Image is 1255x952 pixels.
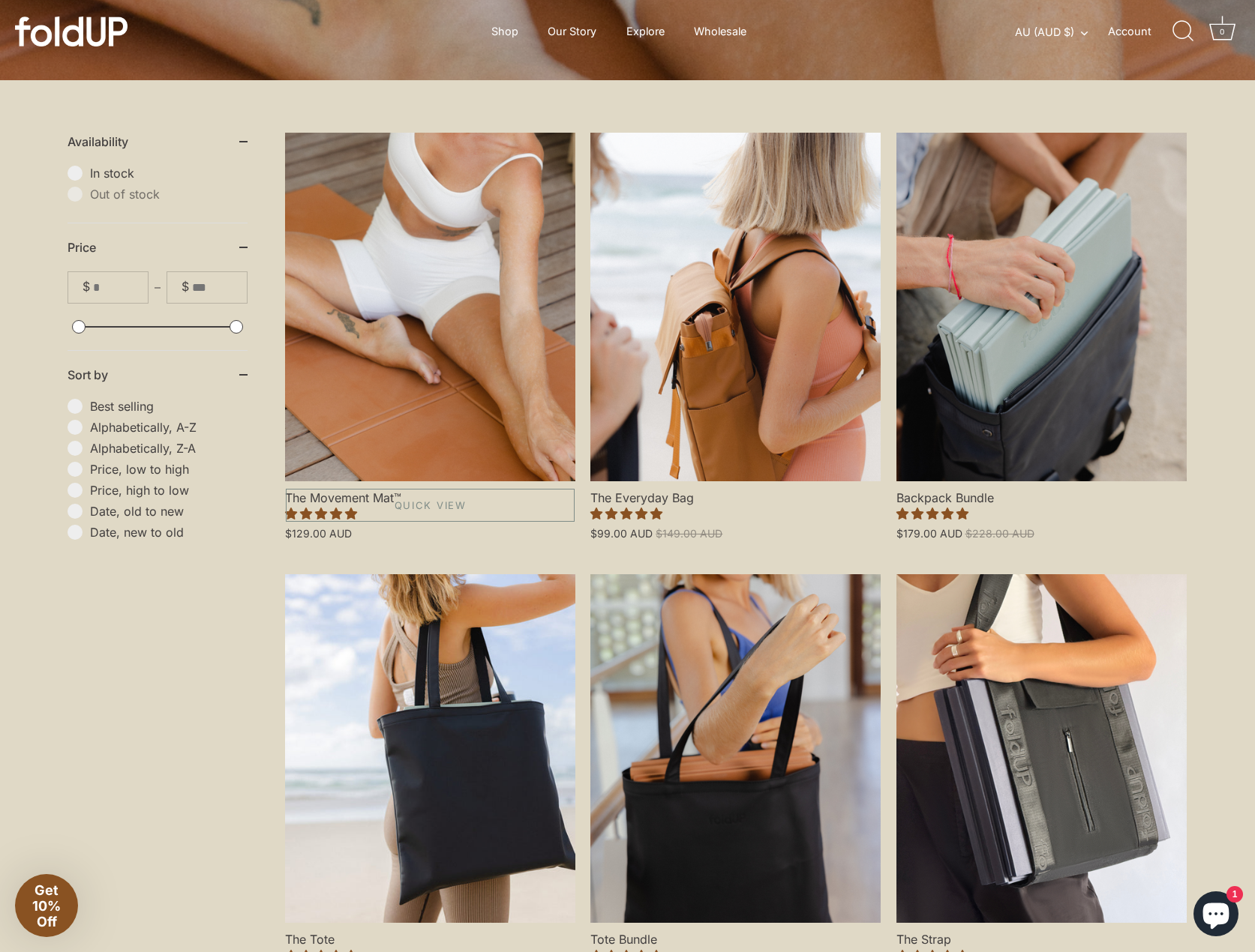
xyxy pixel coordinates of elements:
input: From [93,272,148,303]
span: 4.97 stars [590,506,662,521]
span: $149.00 AUD [656,527,722,540]
span: 4.86 stars [285,506,357,521]
a: The Movement Mat™ 4.86 stars $129.00 AUD [285,481,575,540]
a: The Everyday Bag 4.97 stars $99.00 AUD $149.00 AUD [590,481,881,540]
span: Get 10% Off [32,882,61,930]
span: 5.00 stars [896,506,968,521]
a: Backpack Bundle [896,133,1187,481]
div: 0 [1214,24,1229,39]
span: The Movement Mat™ [285,481,575,506]
span: The Strap [896,923,1187,948]
span: Price, low to high [90,462,248,477]
span: $129.00 AUD [285,527,352,540]
a: Backpack Bundle 5.00 stars $179.00 AUD $228.00 AUD [896,481,1187,540]
span: $228.00 AUD [965,527,1034,540]
button: AU (AUD $) [1015,25,1104,39]
img: foldUP [15,16,128,46]
div: Primary navigation [454,17,783,46]
span: Date, new to old [90,525,248,540]
span: Tote Bundle [590,923,881,948]
span: The Everyday Bag [590,481,881,506]
span: In stock [90,166,248,181]
input: To [192,272,247,303]
a: The Everyday Bag [590,133,881,481]
a: Tote Bundle [590,574,881,923]
span: Alphabetically, A-Z [90,420,248,435]
span: The Tote [285,923,575,948]
a: Account [1108,22,1178,40]
summary: Sort by [68,351,248,399]
span: Best selling [90,399,248,414]
span: Price, high to low [90,483,248,498]
a: foldUP [15,16,238,46]
a: The Movement Mat™ [285,133,575,481]
div: Get 10% Off [15,874,78,937]
span: $ [83,280,90,294]
span: $99.00 AUD [590,527,653,540]
a: The Strap [896,574,1187,923]
a: Quick View [286,489,575,522]
a: Shop [478,17,531,46]
a: Wholesale [681,17,760,46]
a: Our Story [535,17,610,46]
span: Date, old to new [90,504,248,519]
span: Out of stock [90,187,248,202]
summary: Price [68,223,248,271]
a: Cart [1205,15,1238,48]
a: The Tote [285,574,575,923]
span: Alphabetically, Z-A [90,441,248,456]
a: Explore [613,17,677,46]
span: Backpack Bundle [896,481,1187,506]
summary: Availability [68,118,248,166]
inbox-online-store-chat: Shopify online store chat [1189,891,1243,940]
span: $179.00 AUD [896,527,962,540]
a: Search [1166,15,1199,48]
span: $ [182,280,189,294]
